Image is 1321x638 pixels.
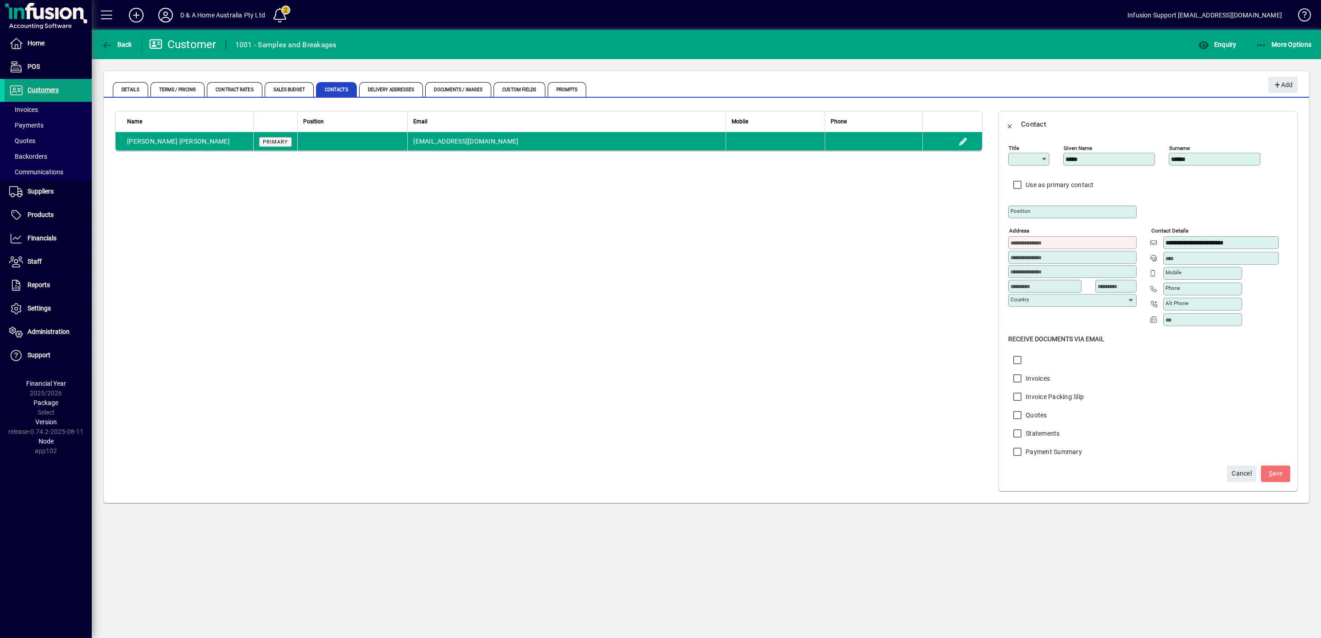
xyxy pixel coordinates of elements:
div: Email [413,117,720,127]
span: [PERSON_NAME] [127,138,178,145]
span: Contacts [316,82,357,97]
button: Save [1261,466,1290,482]
span: Email [413,117,427,127]
span: Receive Documents Via Email [1008,335,1105,343]
span: [PERSON_NAME] [179,138,230,145]
div: Mobile [732,117,819,127]
span: More Options [1256,41,1312,48]
button: Add [1268,77,1298,93]
label: Statements [1024,429,1060,438]
a: Invoices [5,102,92,117]
span: Settings [28,305,51,312]
span: Financial Year [26,380,66,387]
span: Contract Rates [207,82,262,97]
div: Phone [831,117,917,127]
span: Package [33,399,58,406]
div: Contact [1021,117,1046,132]
a: Home [5,32,92,55]
span: Name [127,117,142,127]
span: Products [28,211,54,218]
div: D & A Home Australia Pty Ltd [180,8,265,22]
div: Infusion Support [EMAIL_ADDRESS][DOMAIN_NAME] [1127,8,1282,22]
span: Node [39,438,54,445]
span: [EMAIL_ADDRESS][DOMAIN_NAME] [413,138,518,145]
span: Position [303,117,324,127]
a: Communications [5,164,92,180]
a: Financials [5,227,92,250]
a: Payments [5,117,92,133]
button: More Options [1254,36,1314,53]
div: Position [303,117,402,127]
a: POS [5,55,92,78]
a: Backorders [5,149,92,164]
mat-label: Country [1010,296,1029,303]
span: Reports [28,281,50,288]
mat-label: Position [1010,208,1030,214]
mat-label: Alt Phone [1166,300,1188,306]
span: Version [35,418,57,426]
label: Quotes [1024,411,1047,420]
span: Add [1273,78,1293,93]
a: Reports [5,274,92,297]
span: Prompts [548,82,587,97]
button: Cancel [1227,466,1256,482]
button: Enquiry [1196,36,1238,53]
a: Support [5,344,92,367]
button: Back [99,36,134,53]
app-page-header-button: Back [92,36,142,53]
a: Quotes [5,133,92,149]
span: Communications [9,168,63,176]
span: Custom Fields [494,82,545,97]
a: Settings [5,297,92,320]
span: Quotes [9,137,35,144]
span: Details [113,82,148,97]
span: Primary [263,139,288,145]
a: Knowledge Base [1291,2,1310,32]
span: Enquiry [1198,41,1236,48]
span: Phone [831,117,847,127]
span: Administration [28,328,70,335]
span: Home [28,39,44,47]
mat-label: Title [1009,145,1019,151]
span: Staff [28,258,42,265]
span: Back [101,41,132,48]
a: Staff [5,250,92,273]
span: Financials [28,234,56,242]
span: Cancel [1232,466,1252,481]
mat-label: Surname [1169,145,1190,151]
div: 1001 - Samples and Breakages [235,38,337,52]
a: Suppliers [5,180,92,203]
span: Payments [9,122,44,129]
button: Back [999,113,1021,135]
label: Invoices [1024,374,1050,383]
span: S [1269,470,1272,477]
mat-label: Mobile [1166,269,1182,276]
span: Documents / Images [425,82,491,97]
label: Payment Summary [1024,447,1082,456]
a: Products [5,204,92,227]
span: Mobile [732,117,748,127]
mat-label: Phone [1166,285,1180,291]
div: Customer [149,37,216,52]
div: Name [127,117,248,127]
button: Add [122,7,151,23]
span: Support [28,351,50,359]
label: Invoice Packing Slip [1024,392,1084,401]
span: Terms / Pricing [150,82,205,97]
a: Administration [5,321,92,344]
span: POS [28,63,40,70]
span: ave [1269,466,1283,481]
span: Suppliers [28,188,54,195]
mat-label: Given name [1064,145,1092,151]
span: Delivery Addresses [359,82,423,97]
span: Sales Budget [265,82,314,97]
span: Backorders [9,153,47,160]
span: Customers [28,86,59,94]
button: Profile [151,7,180,23]
label: Use as primary contact [1024,180,1094,189]
span: Invoices [9,106,38,113]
